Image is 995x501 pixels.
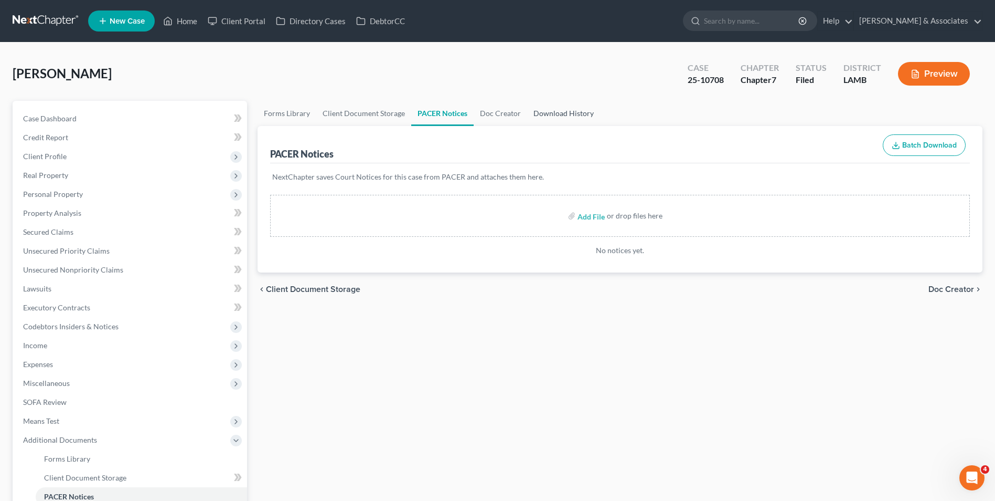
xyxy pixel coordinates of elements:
a: Download History [527,101,600,126]
div: Chapter [741,62,779,74]
span: Unsecured Nonpriority Claims [23,265,123,274]
span: Client Document Storage [266,285,360,294]
span: Doc Creator [928,285,974,294]
span: Forms Library [44,454,90,463]
div: Chapter [741,74,779,86]
span: Client Document Storage [44,473,126,482]
a: [PERSON_NAME] & Associates [854,12,982,30]
a: Unsecured Nonpriority Claims [15,260,247,279]
a: Client Document Storage [36,468,247,487]
span: Miscellaneous [23,379,70,388]
span: Client Profile [23,152,67,161]
span: Batch Download [902,141,957,150]
iframe: Intercom live chat [959,465,985,490]
span: Expenses [23,360,53,369]
button: Batch Download [883,134,966,156]
button: Doc Creator chevron_right [928,285,982,294]
a: Secured Claims [15,223,247,242]
span: 4 [981,465,989,474]
div: LAMB [843,74,881,86]
a: Case Dashboard [15,109,247,128]
span: Case Dashboard [23,114,77,123]
div: 25-10708 [688,74,724,86]
p: No notices yet. [270,245,970,256]
a: DebtorCC [351,12,410,30]
a: Lawsuits [15,279,247,298]
a: Unsecured Priority Claims [15,242,247,260]
span: Codebtors Insiders & Notices [23,322,119,331]
div: or drop files here [607,211,662,221]
i: chevron_right [974,285,982,294]
a: Home [158,12,202,30]
div: Case [688,62,724,74]
span: SOFA Review [23,398,67,406]
a: Directory Cases [271,12,351,30]
div: Filed [796,74,827,86]
span: [PERSON_NAME] [13,66,112,81]
span: Property Analysis [23,208,81,217]
button: Preview [898,62,970,86]
span: Real Property [23,171,68,180]
p: NextChapter saves Court Notices for this case from PACER and attaches them here. [272,172,968,182]
span: PACER Notices [44,492,94,501]
span: Executory Contracts [23,303,90,312]
button: chevron_left Client Document Storage [258,285,360,294]
a: Doc Creator [474,101,527,126]
a: Forms Library [36,450,247,468]
span: Lawsuits [23,284,51,293]
a: SOFA Review [15,393,247,412]
a: Forms Library [258,101,316,126]
span: Secured Claims [23,227,73,236]
span: Additional Documents [23,435,97,444]
span: Income [23,341,47,350]
a: Client Document Storage [316,101,411,126]
div: Status [796,62,827,74]
span: Personal Property [23,190,83,199]
a: Executory Contracts [15,298,247,317]
input: Search by name... [704,11,800,30]
a: Client Portal [202,12,271,30]
div: District [843,62,881,74]
span: 7 [772,75,776,85]
span: New Case [110,17,145,25]
span: Means Test [23,416,59,425]
a: Help [818,12,853,30]
i: chevron_left [258,285,266,294]
a: Credit Report [15,128,247,147]
a: Property Analysis [15,204,247,223]
span: Credit Report [23,133,68,142]
div: PACER Notices [270,148,334,160]
a: PACER Notices [411,101,474,126]
span: Unsecured Priority Claims [23,246,110,255]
